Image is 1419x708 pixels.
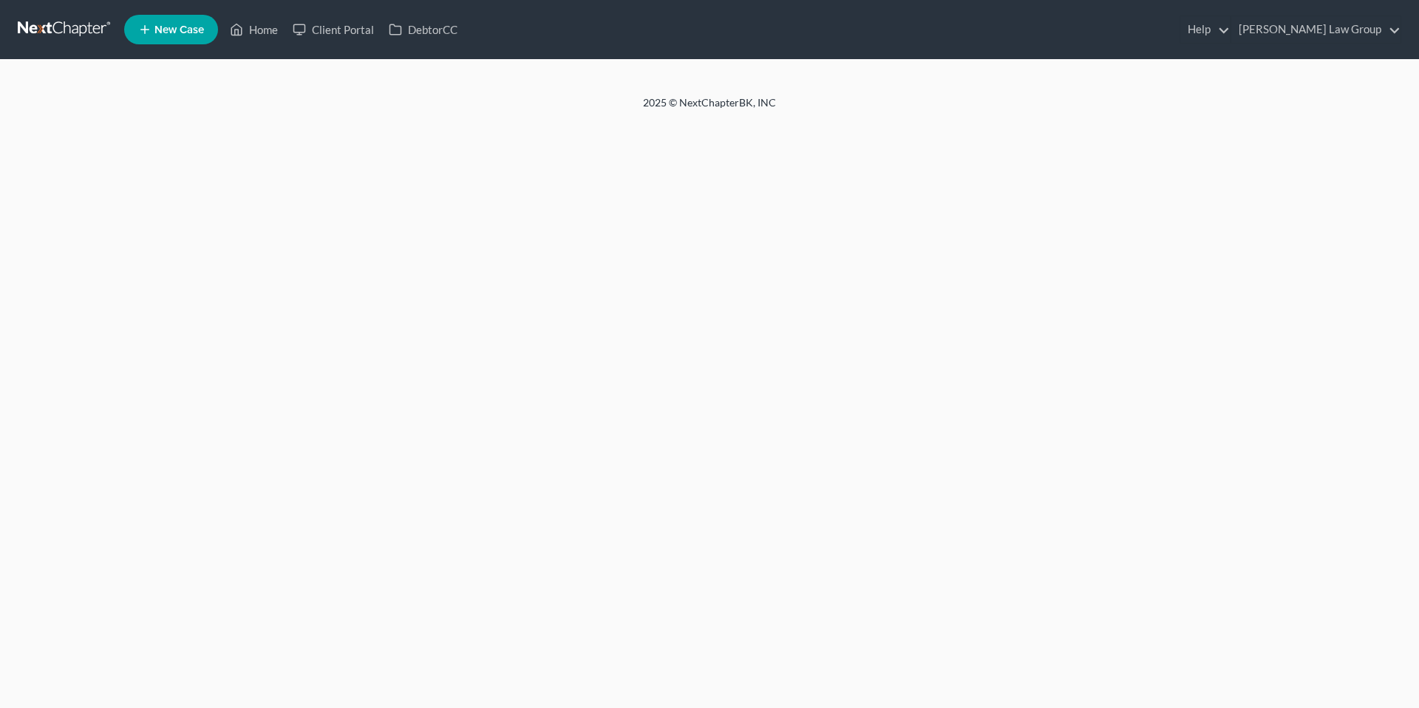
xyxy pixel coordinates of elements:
[285,16,381,43] a: Client Portal
[288,95,1131,122] div: 2025 © NextChapterBK, INC
[1231,16,1401,43] a: [PERSON_NAME] Law Group
[381,16,465,43] a: DebtorCC
[1180,16,1230,43] a: Help
[222,16,285,43] a: Home
[124,15,218,44] new-legal-case-button: New Case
